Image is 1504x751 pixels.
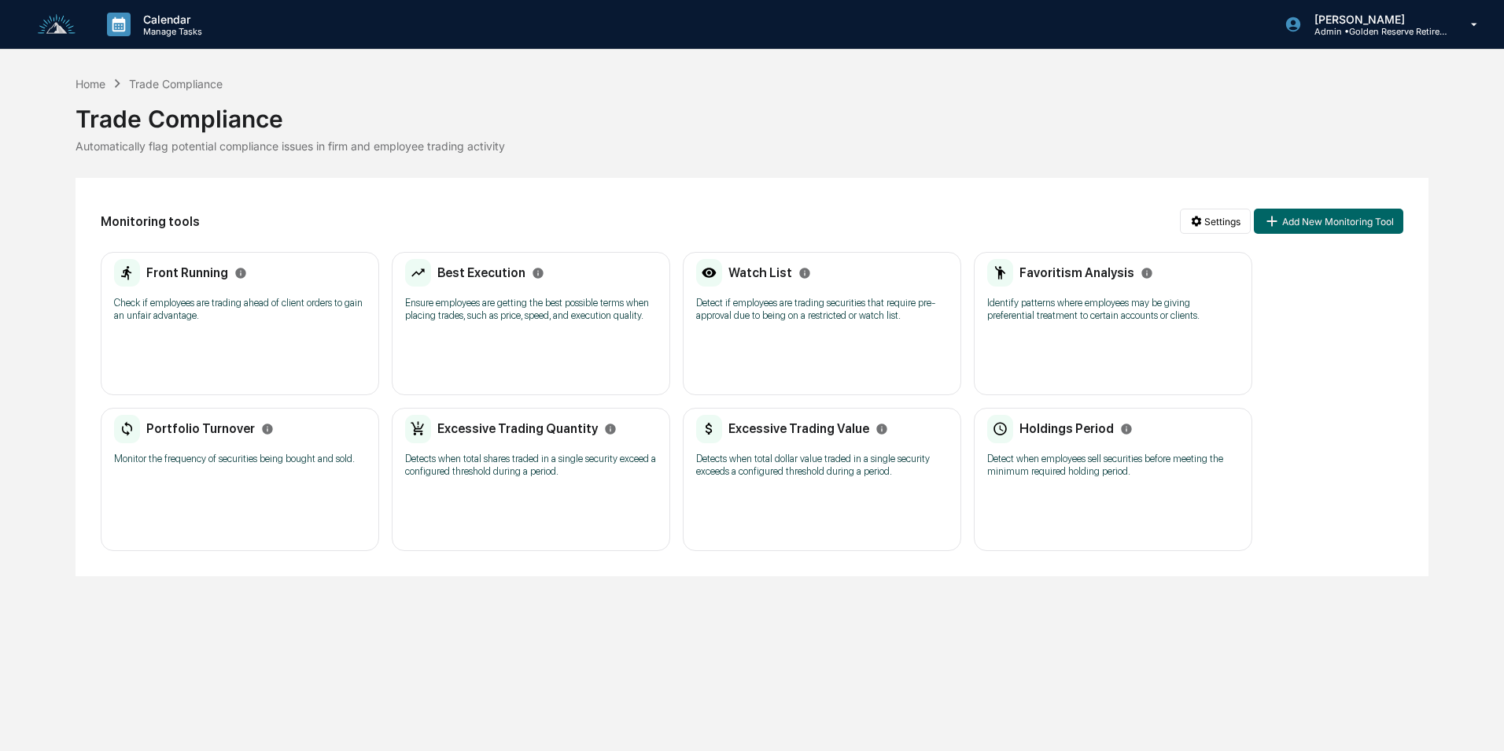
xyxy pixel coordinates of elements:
p: Check if employees are trading ahead of client orders to gain an unfair advantage. [114,297,366,322]
svg: Info [532,267,544,279]
p: Detects when total shares traded in a single security exceed a configured threshold during a period. [405,453,657,478]
svg: Info [234,267,247,279]
svg: Info [1120,423,1133,435]
div: Trade Compliance [76,92,1429,133]
p: Detects when total dollar value traded in a single security exceeds a configured threshold during... [696,453,948,478]
h2: Monitoring tools [101,214,200,229]
div: Home [76,77,105,91]
h2: Portfolio Turnover [146,421,255,436]
svg: Info [261,423,274,435]
h2: Favoritism Analysis [1019,265,1134,280]
div: Automatically flag potential compliance issues in firm and employee trading activity [76,139,1429,153]
p: Calendar [131,13,210,26]
p: Ensure employees are getting the best possible terms when placing trades, such as price, speed, a... [405,297,657,322]
h2: Best Execution [437,265,525,280]
div: Trade Compliance [129,77,223,91]
svg: Info [875,423,888,435]
svg: Info [604,423,617,435]
svg: Info [798,267,811,279]
p: [PERSON_NAME] [1302,13,1448,26]
h2: Holdings Period [1019,421,1114,436]
p: Detect if employees are trading securities that require pre-approval due to being on a restricted... [696,297,948,322]
h2: Front Running [146,265,228,280]
p: Manage Tasks [131,26,210,37]
p: Monitor the frequency of securities being bought and sold. [114,453,366,465]
p: Detect when employees sell securities before meeting the minimum required holding period. [987,453,1239,478]
h2: Excessive Trading Value [728,421,869,436]
svg: Info [1141,267,1153,279]
h2: Watch List [728,265,792,280]
p: Identify patterns where employees may be giving preferential treatment to certain accounts or cli... [987,297,1239,322]
button: Settings [1180,209,1251,234]
button: Add New Monitoring Tool [1254,209,1403,234]
h2: Excessive Trading Quantity [437,421,598,436]
img: logo [38,14,76,35]
p: Admin • Golden Reserve Retirement [1302,26,1448,37]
